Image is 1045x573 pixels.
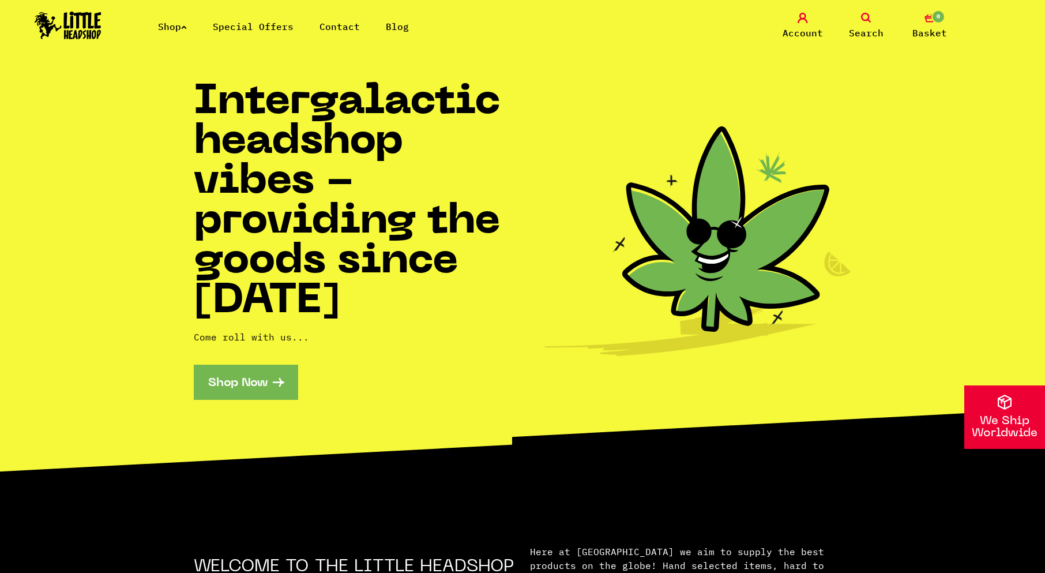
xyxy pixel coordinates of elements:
img: Little Head Shop Logo [35,12,102,39]
h1: Intergalactic headshop vibes - providing the goods since [DATE] [194,83,522,322]
a: 0 Basket [901,13,958,40]
a: Shop [158,21,187,32]
a: Contact [319,21,360,32]
a: Shop Now [194,365,298,400]
a: Search [837,13,895,40]
a: Blog [386,21,409,32]
span: Account [783,26,823,40]
span: Basket [912,26,947,40]
span: 0 [931,10,945,24]
p: Come roll with us... [194,330,522,344]
p: We Ship Worldwide [964,415,1045,440]
a: Special Offers [213,21,294,32]
span: Search [849,26,884,40]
